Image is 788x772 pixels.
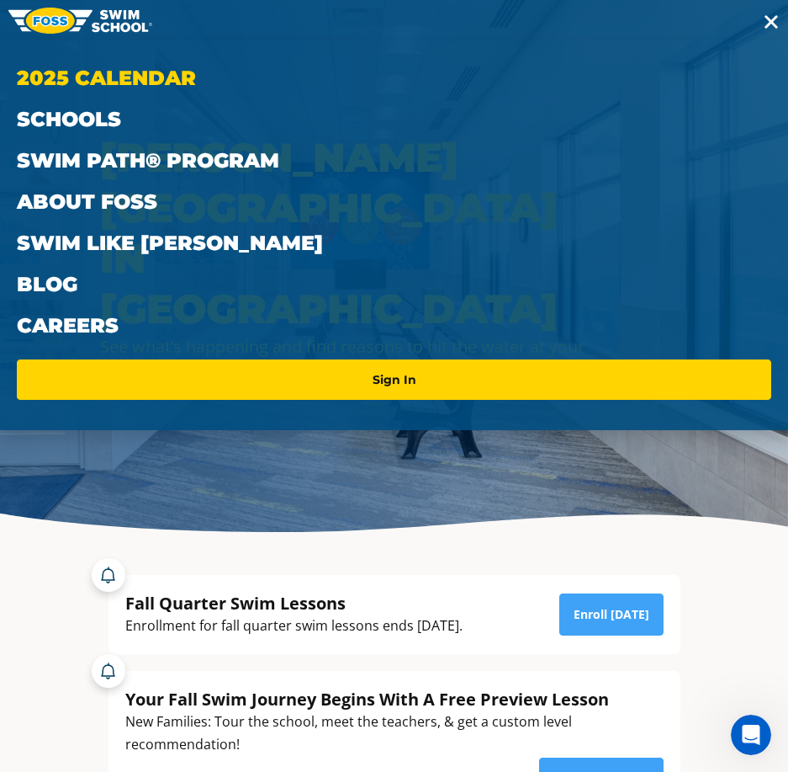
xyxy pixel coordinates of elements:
[17,305,771,346] a: Careers
[17,181,771,222] a: About FOSS
[125,592,463,615] div: Fall Quarter Swim Lessons
[17,57,771,98] a: 2025 Calendar
[17,140,771,181] a: Swim Path® Program
[754,8,788,32] button: Toggle navigation
[17,222,771,264] a: Swim Like [PERSON_NAME]
[559,594,664,636] a: Enroll [DATE]
[125,711,664,756] div: New Families: Tour the school, meet the teachers, & get a custom level recommendation!
[125,615,463,637] div: Enrollment for fall quarter swim lessons ends [DATE].
[17,98,771,140] a: Schools
[8,8,152,34] img: FOSS Swim School Logo
[731,715,771,755] iframe: Intercom live chat
[24,366,764,393] a: Sign In
[17,264,771,305] a: Blog
[125,688,664,711] div: Your Fall Swim Journey Begins With A Free Preview Lesson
